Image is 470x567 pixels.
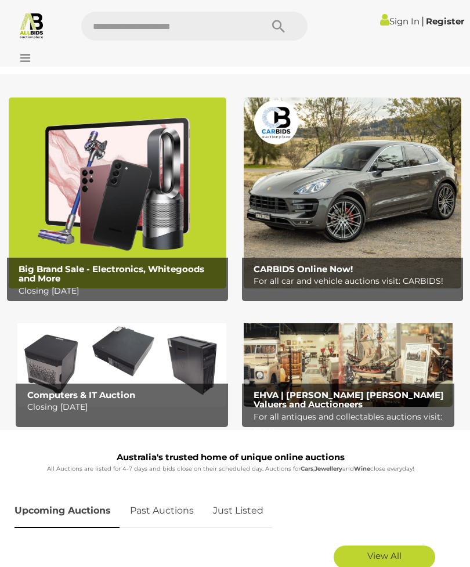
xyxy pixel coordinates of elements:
[367,550,402,561] span: View All
[244,97,461,288] img: CARBIDS Online Now!
[19,284,222,298] p: Closing [DATE]
[9,97,226,288] img: Big Brand Sale - Electronics, Whitegoods and More
[421,15,424,27] span: |
[426,16,464,27] a: Register
[254,410,449,439] p: For all antiques and collectables auctions visit: EHVA
[301,465,313,472] strong: Cars
[15,453,447,463] h1: Australia's trusted home of unique online auctions
[15,494,120,528] a: Upcoming Auctions
[9,97,226,288] a: Big Brand Sale - Electronics, Whitegoods and More Big Brand Sale - Electronics, Whitegoods and Mo...
[254,274,457,288] p: For all car and vehicle auctions visit: CARBIDS!
[354,465,370,472] strong: Wine
[121,494,203,528] a: Past Auctions
[27,400,223,414] p: Closing [DATE]
[244,312,453,407] a: EHVA | Evans Hastings Valuers and Auctioneers EHVA | [PERSON_NAME] [PERSON_NAME] Valuers and Auct...
[254,263,353,275] b: CARBIDS Online Now!
[17,312,226,407] img: Computers & IT Auction
[17,312,226,407] a: Computers & IT Auction Computers & IT Auction Closing [DATE]
[15,464,447,474] p: All Auctions are listed for 4-7 days and bids close on their scheduled day. Auctions for , and cl...
[204,494,272,528] a: Just Listed
[18,12,45,39] img: Allbids.com.au
[380,16,420,27] a: Sign In
[244,97,461,288] a: CARBIDS Online Now! CARBIDS Online Now! For all car and vehicle auctions visit: CARBIDS!
[27,389,135,400] b: Computers & IT Auction
[254,389,444,410] b: EHVA | [PERSON_NAME] [PERSON_NAME] Valuers and Auctioneers
[250,12,308,41] button: Search
[314,465,342,472] strong: Jewellery
[244,312,453,407] img: EHVA | Evans Hastings Valuers and Auctioneers
[19,263,204,284] b: Big Brand Sale - Electronics, Whitegoods and More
